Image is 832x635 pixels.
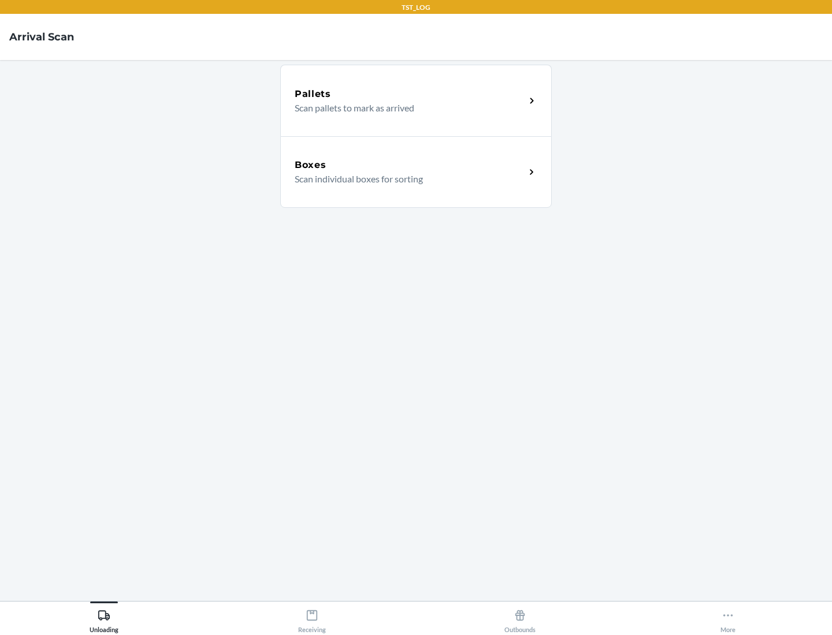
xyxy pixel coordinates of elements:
button: Receiving [208,602,416,633]
div: More [720,604,736,633]
h5: Pallets [295,87,331,101]
div: Outbounds [504,604,536,633]
p: Scan individual boxes for sorting [295,172,516,186]
h4: Arrival Scan [9,29,74,44]
h5: Boxes [295,158,326,172]
button: More [624,602,832,633]
a: BoxesScan individual boxes for sorting [280,136,552,208]
p: Scan pallets to mark as arrived [295,101,516,115]
a: PalletsScan pallets to mark as arrived [280,65,552,136]
p: TST_LOG [402,2,430,13]
div: Unloading [90,604,118,633]
div: Receiving [298,604,326,633]
button: Outbounds [416,602,624,633]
